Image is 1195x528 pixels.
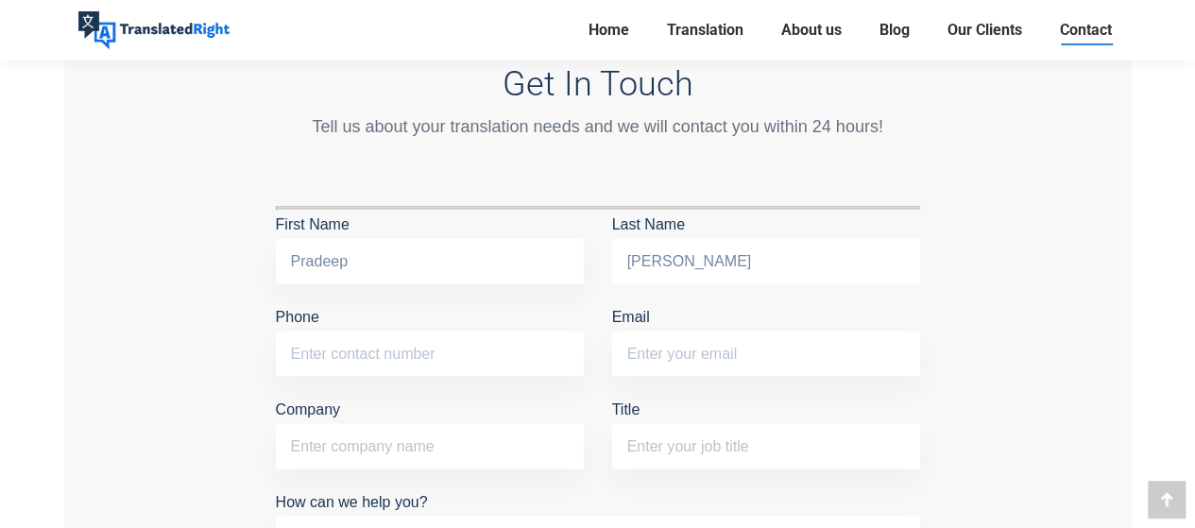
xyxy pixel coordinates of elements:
span: Our Clients [947,21,1022,40]
label: First Name [276,215,584,268]
a: Home [583,17,635,43]
h3: Get In Touch [276,64,920,104]
span: Contact [1060,21,1112,40]
input: First Name [276,238,584,283]
span: About us [781,21,842,40]
label: Email [612,308,920,361]
input: Last Name [612,238,920,283]
span: Translation [667,21,743,40]
label: Company [276,400,584,453]
div: Tell us about your translation needs and we will contact you within 24 hours! [276,113,920,140]
input: Company [276,423,584,468]
a: About us [776,17,847,43]
a: Contact [1054,17,1118,43]
span: Home [589,21,629,40]
img: Translated Right [78,11,230,49]
input: Email [612,331,920,376]
label: Last Name [612,215,920,268]
label: Phone [276,308,584,361]
span: Blog [879,21,910,40]
a: Blog [874,17,915,43]
a: Translation [661,17,749,43]
input: Phone [276,331,584,376]
label: Title [612,400,920,453]
input: Title [612,423,920,468]
a: Our Clients [942,17,1028,43]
